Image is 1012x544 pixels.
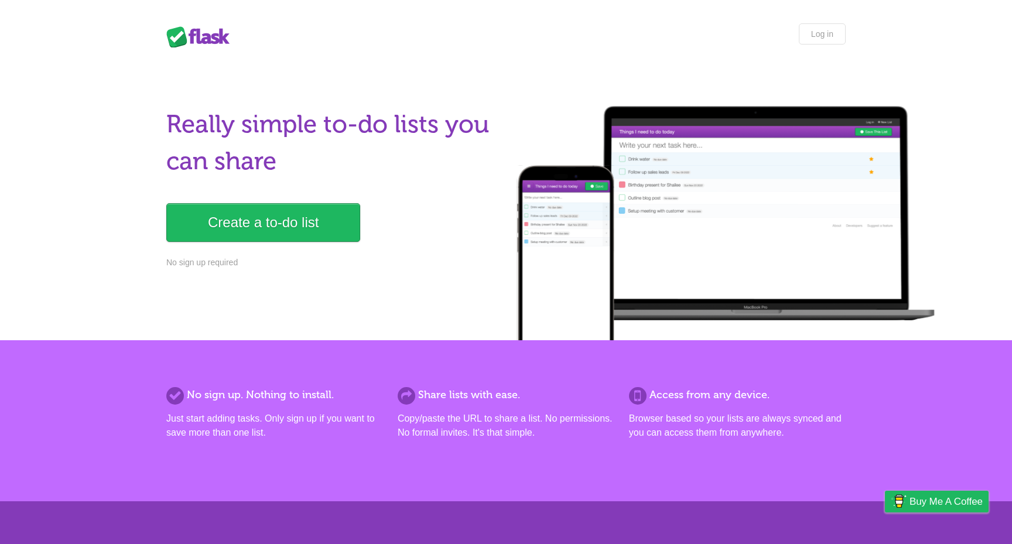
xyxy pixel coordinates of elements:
h2: Access from any device. [629,387,846,403]
p: Copy/paste the URL to share a list. No permissions. No formal invites. It's that simple. [398,412,614,440]
h2: No sign up. Nothing to install. [166,387,383,403]
h2: Share lists with ease. [398,387,614,403]
p: No sign up required [166,256,499,269]
p: Just start adding tasks. Only sign up if you want to save more than one list. [166,412,383,440]
h1: Really simple to-do lists you can share [166,106,499,180]
a: Log in [799,23,846,45]
a: Create a to-do list [166,203,360,242]
div: Flask Lists [166,26,237,47]
img: Buy me a coffee [891,491,907,511]
a: Buy me a coffee [885,491,989,512]
span: Buy me a coffee [910,491,983,512]
p: Browser based so your lists are always synced and you can access them from anywhere. [629,412,846,440]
